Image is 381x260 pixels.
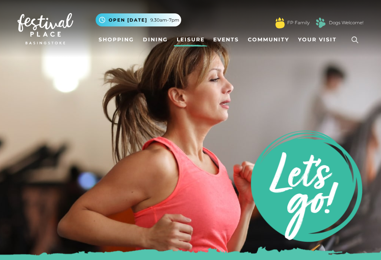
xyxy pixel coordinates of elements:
[17,13,73,44] img: Festival Place Logo
[329,19,364,26] a: Dogs Welcome!
[140,33,171,47] a: Dining
[109,17,147,23] span: Open [DATE]
[150,17,179,23] span: 9.30am-7pm
[174,33,208,47] a: Leisure
[298,36,337,44] span: Your Visit
[96,33,137,47] a: Shopping
[210,33,242,47] a: Events
[287,19,310,26] a: FP Family
[295,33,343,47] a: Your Visit
[96,13,181,26] button: Open [DATE] 9.30am-7pm
[245,33,292,47] a: Community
